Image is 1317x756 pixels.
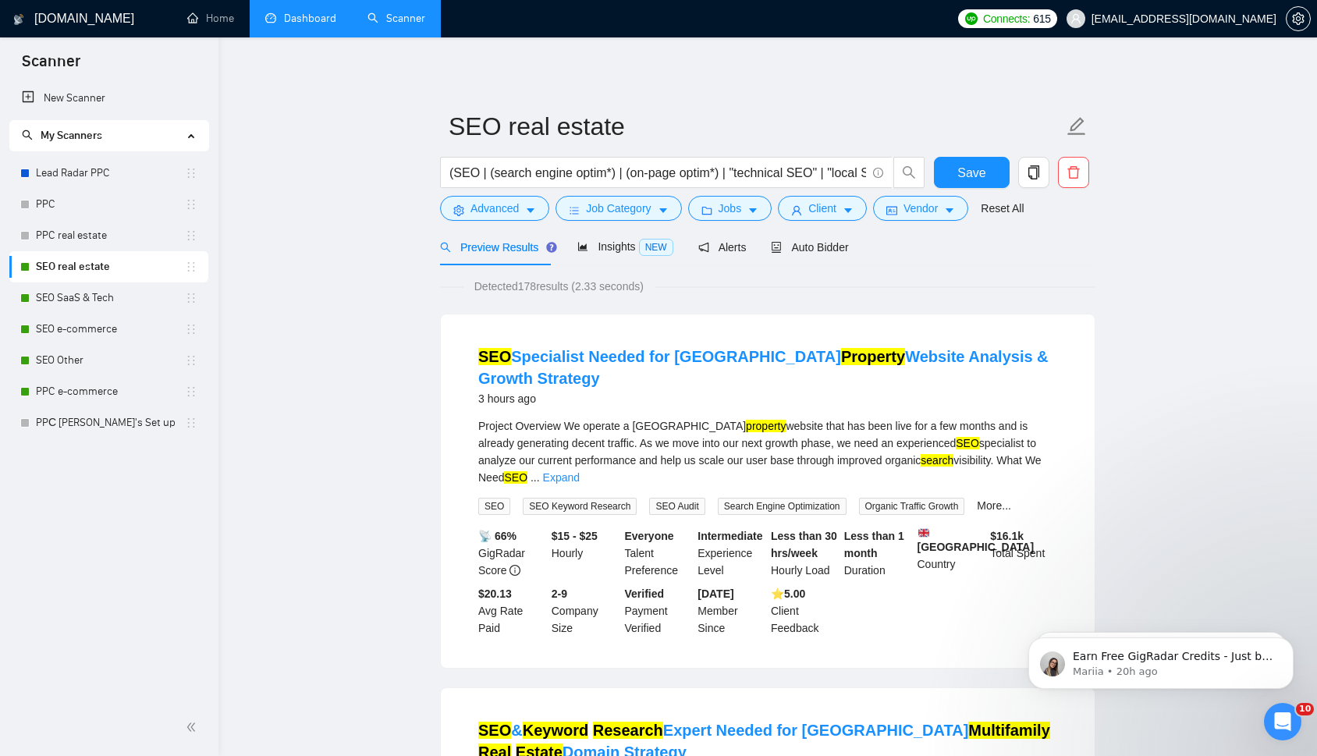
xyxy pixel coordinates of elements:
[9,345,208,376] li: SEO Other
[746,420,786,432] mark: property
[987,527,1060,579] div: Total Spent
[36,376,185,407] a: PPC e-commerce
[771,242,782,253] span: robot
[449,163,866,183] input: Search Freelance Jobs...
[844,530,904,559] b: Less than 1 month
[9,83,208,114] li: New Scanner
[768,527,841,579] div: Hourly Load
[841,348,905,365] mark: Property
[9,376,208,407] li: PPC e-commerce
[478,587,512,600] b: $20.13
[886,204,897,216] span: idcard
[9,282,208,314] li: SEO SaaS & Tech
[983,10,1030,27] span: Connects:
[808,200,836,217] span: Client
[36,220,185,251] a: PPC real estate
[478,498,510,515] span: SEO
[701,204,712,216] span: folder
[957,163,985,183] span: Save
[9,189,208,220] li: PPC
[478,417,1057,486] div: Project Overview We operate a [GEOGRAPHIC_DATA] website that has been live for a few months and i...
[1264,703,1301,740] iframe: Intercom live chat
[688,196,772,221] button: folderJobscaret-down
[698,242,709,253] span: notification
[649,498,705,515] span: SEO Audit
[36,189,185,220] a: PPC
[556,196,681,221] button: barsJob Categorycaret-down
[990,530,1024,542] b: $ 16.1k
[1287,12,1310,25] span: setting
[9,314,208,345] li: SEO e-commerce
[1286,6,1311,31] button: setting
[768,585,841,637] div: Client Feedback
[569,204,580,216] span: bars
[873,168,883,178] span: info-circle
[185,354,197,367] span: holder
[791,204,802,216] span: user
[265,12,336,25] a: dashboardDashboard
[185,229,197,242] span: holder
[36,345,185,376] a: SEO Other
[9,220,208,251] li: PPC real estate
[694,527,768,579] div: Experience Level
[36,158,185,189] a: Lead Radar PPC
[367,12,425,25] a: searchScanner
[504,471,527,484] mark: SEO
[718,498,847,515] span: Search Engine Optimization
[478,389,1057,408] div: 3 hours ago
[914,527,988,579] div: Country
[545,240,559,254] div: Tooltip anchor
[9,251,208,282] li: SEO real estate
[531,471,540,484] span: ...
[903,200,938,217] span: Vendor
[543,471,580,484] a: Expand
[475,585,548,637] div: Avg Rate Paid
[185,417,197,429] span: holder
[944,204,955,216] span: caret-down
[977,499,1011,512] a: More...
[41,129,102,142] span: My Scanners
[968,722,1049,739] mark: Multifamily
[1070,13,1081,24] span: user
[1067,116,1087,137] span: edit
[1018,157,1049,188] button: copy
[9,407,208,438] li: PPС Misha's Set up
[478,530,517,542] b: 📡 66%
[453,204,464,216] span: setting
[22,129,102,142] span: My Scanners
[1019,165,1049,179] span: copy
[9,158,208,189] li: Lead Radar PPC
[185,292,197,304] span: holder
[548,527,622,579] div: Hourly
[771,530,837,559] b: Less than 30 hrs/week
[440,196,549,221] button: settingAdvancedcaret-down
[185,167,197,179] span: holder
[1033,10,1050,27] span: 615
[185,261,197,273] span: holder
[658,204,669,216] span: caret-down
[778,196,867,221] button: userClientcaret-down
[22,130,33,140] span: search
[841,527,914,579] div: Duration
[639,239,673,256] span: NEW
[934,157,1010,188] button: Save
[186,719,201,735] span: double-left
[1286,12,1311,25] a: setting
[449,107,1063,146] input: Scanner name...
[921,454,953,467] mark: search
[719,200,742,217] span: Jobs
[859,498,965,515] span: Organic Traffic Growth
[956,437,979,449] mark: SEO
[771,587,805,600] b: ⭐️ 5.00
[771,241,848,254] span: Auto Bidder
[478,722,511,739] mark: SEO
[747,204,758,216] span: caret-down
[9,50,93,83] span: Scanner
[185,323,197,335] span: holder
[523,498,637,515] span: SEO Keyword Research
[843,204,854,216] span: caret-down
[577,241,588,252] span: area-chart
[478,348,511,365] mark: SEO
